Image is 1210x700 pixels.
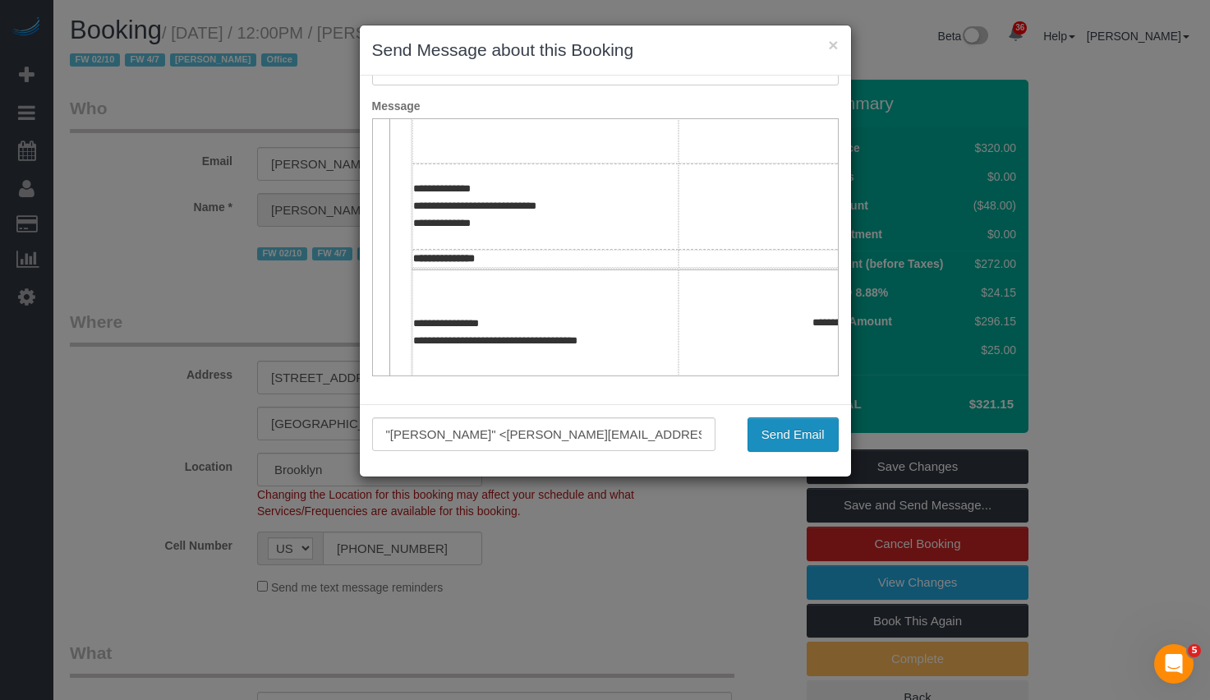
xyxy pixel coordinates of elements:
h3: Send Message about this Booking [372,38,839,62]
span: 5 [1188,644,1201,657]
button: Send Email [748,417,839,452]
button: × [828,36,838,53]
iframe: Rich Text Editor, editor1 [373,119,838,375]
iframe: Intercom live chat [1154,644,1194,684]
label: Message [360,98,851,114]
